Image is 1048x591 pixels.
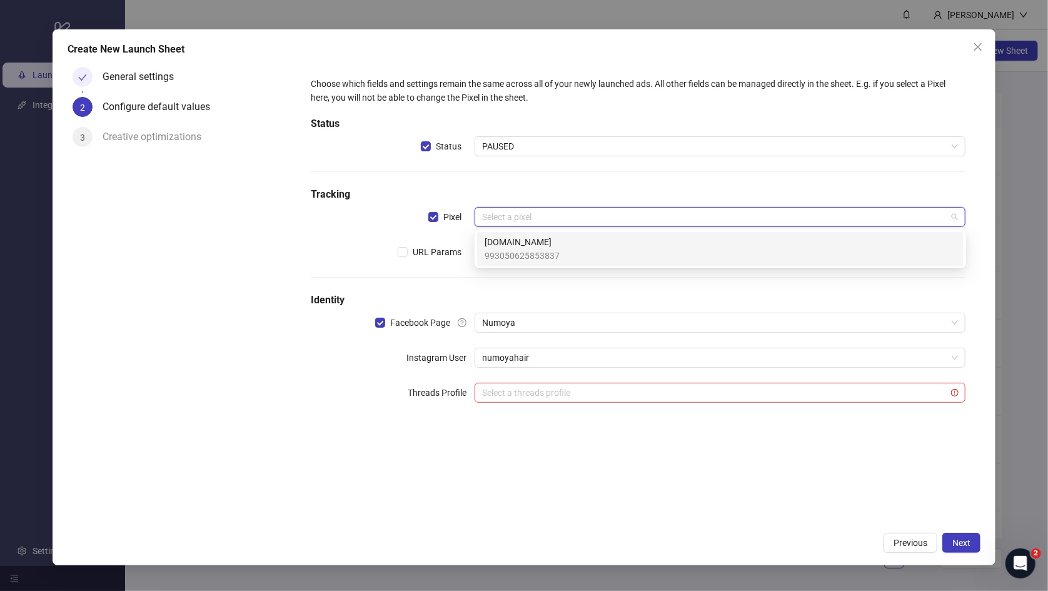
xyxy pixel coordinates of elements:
button: Previous [884,533,937,553]
h5: Tracking [311,187,965,202]
div: General settings [103,67,184,87]
div: Choose which fields and settings remain the same across all of your newly launched ads. All other... [311,77,965,104]
span: 2 [1031,548,1041,558]
button: Next [942,533,980,553]
span: [DOMAIN_NAME] [485,235,560,249]
span: numoyahair [482,348,958,367]
span: 3 [80,133,85,143]
span: Pixel [438,210,466,224]
span: close [973,42,983,52]
button: Close [968,37,988,57]
span: 993050625853837 [485,249,560,263]
div: Create New Launch Sheet [68,42,980,57]
span: PAUSED [482,137,958,156]
label: Instagram User [406,348,475,368]
div: Configure default values [103,97,220,117]
span: 2 [80,103,85,113]
h5: Status [311,116,965,131]
span: Previous [894,538,927,548]
label: Threads Profile [408,383,475,403]
span: Numoya [482,313,958,332]
iframe: Intercom live chat [1005,548,1035,578]
span: Status [431,139,466,153]
span: URL Params [408,245,466,259]
span: question-circle [458,318,466,327]
h5: Identity [311,293,965,308]
span: check [78,73,87,82]
div: Creative optimizations [103,127,211,147]
span: exclamation-circle [951,389,959,397]
span: Next [952,538,970,548]
span: Facebook Page [385,316,455,330]
div: Numoya.com [477,232,964,266]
